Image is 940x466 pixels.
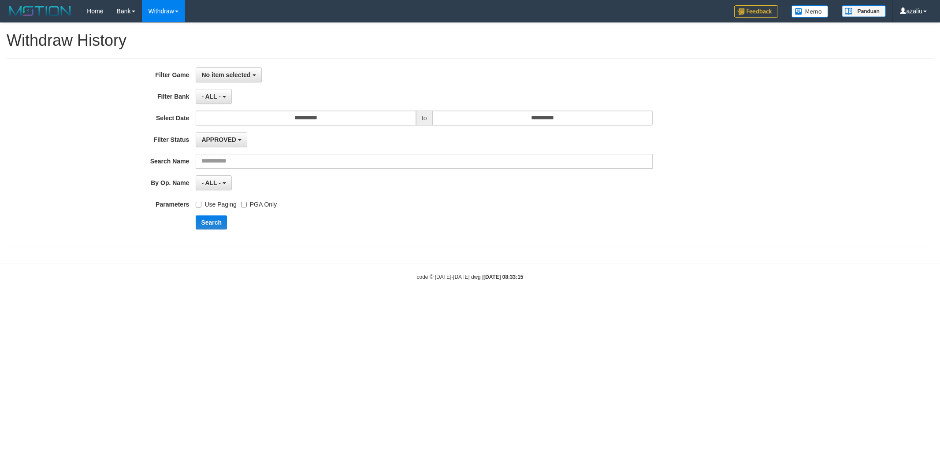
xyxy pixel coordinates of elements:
span: to [416,111,433,126]
input: Use Paging [196,202,201,207]
img: MOTION_logo.png [7,4,74,18]
span: APPROVED [201,136,236,143]
small: code © [DATE]-[DATE] dwg | [417,274,524,280]
label: PGA Only [241,197,277,209]
input: PGA Only [241,202,247,207]
img: panduan.png [842,5,886,17]
span: - ALL - [201,179,221,186]
span: No item selected [201,71,250,78]
h1: Withdraw History [7,32,933,49]
button: APPROVED [196,132,247,147]
button: - ALL - [196,89,231,104]
strong: [DATE] 08:33:15 [483,274,523,280]
img: Button%20Memo.svg [791,5,829,18]
button: Search [196,215,227,229]
label: Use Paging [196,197,236,209]
button: - ALL - [196,175,231,190]
button: No item selected [196,67,261,82]
span: - ALL - [201,93,221,100]
img: Feedback.jpg [734,5,778,18]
